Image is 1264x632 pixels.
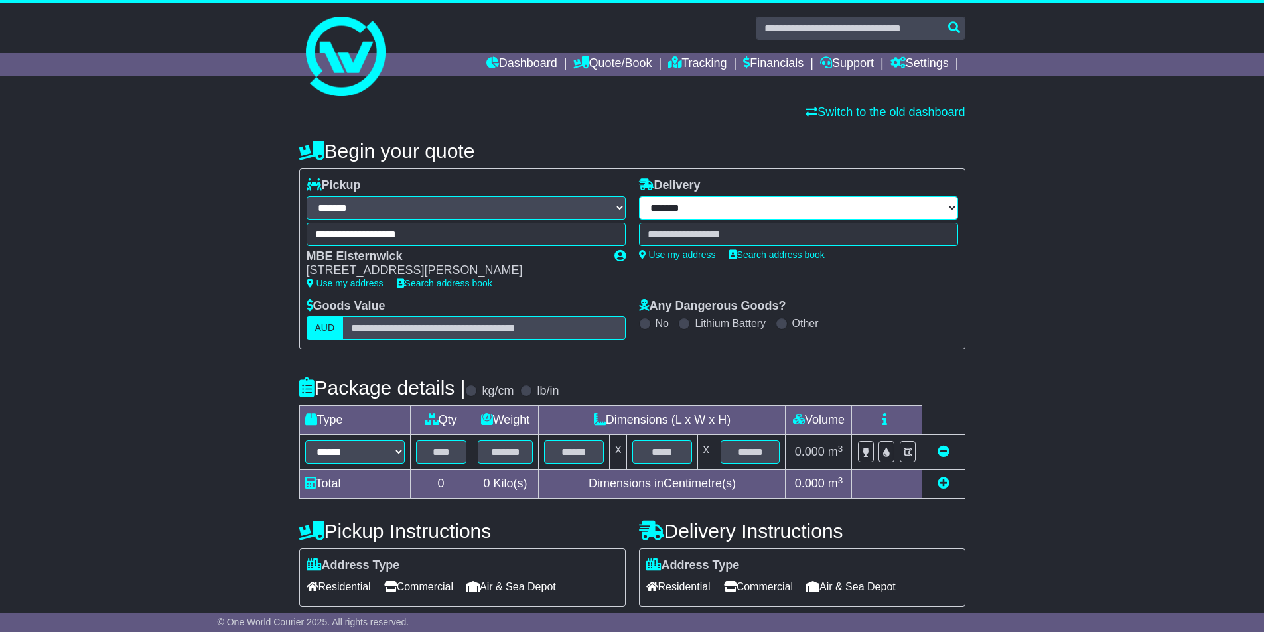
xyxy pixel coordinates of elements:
label: Lithium Battery [695,317,766,330]
td: Dimensions (L x W x H) [539,406,786,435]
a: Search address book [397,278,492,288]
span: © One World Courier 2025. All rights reserved. [218,617,409,627]
a: Tracking [668,53,727,76]
span: Air & Sea Depot [806,576,896,597]
span: 0.000 [795,445,825,458]
a: Add new item [938,477,949,490]
td: Total [299,470,410,499]
label: lb/in [537,384,559,399]
h4: Delivery Instructions [639,520,965,542]
a: Switch to the old dashboard [806,105,965,119]
label: Delivery [639,178,701,193]
td: x [697,435,715,470]
label: kg/cm [482,384,514,399]
label: Address Type [307,558,400,573]
a: Settings [890,53,949,76]
a: Support [820,53,874,76]
h4: Begin your quote [299,140,965,162]
sup: 3 [838,444,843,454]
label: No [656,317,669,330]
td: Type [299,406,410,435]
a: Use my address [639,249,716,260]
sup: 3 [838,475,843,485]
td: Kilo(s) [472,470,539,499]
span: 0.000 [795,477,825,490]
div: MBE Elsternwick [307,249,601,264]
h4: Package details | [299,377,466,399]
span: m [828,445,843,458]
a: Remove this item [938,445,949,458]
td: x [610,435,627,470]
a: Dashboard [486,53,557,76]
span: 0 [483,477,490,490]
a: Quote/Book [573,53,652,76]
a: Use my address [307,278,384,288]
label: Address Type [646,558,740,573]
label: Goods Value [307,299,386,314]
label: Other [792,317,819,330]
td: Qty [410,406,472,435]
label: Pickup [307,178,361,193]
span: m [828,477,843,490]
span: Air & Sea Depot [466,576,556,597]
label: Any Dangerous Goods? [639,299,786,314]
td: Weight [472,406,539,435]
span: Residential [307,576,371,597]
h4: Pickup Instructions [299,520,626,542]
td: Volume [786,406,852,435]
td: Dimensions in Centimetre(s) [539,470,786,499]
td: 0 [410,470,472,499]
span: Commercial [724,576,793,597]
span: Commercial [384,576,453,597]
a: Financials [743,53,804,76]
div: [STREET_ADDRESS][PERSON_NAME] [307,263,601,278]
label: AUD [307,316,344,340]
a: Search address book [729,249,825,260]
span: Residential [646,576,711,597]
